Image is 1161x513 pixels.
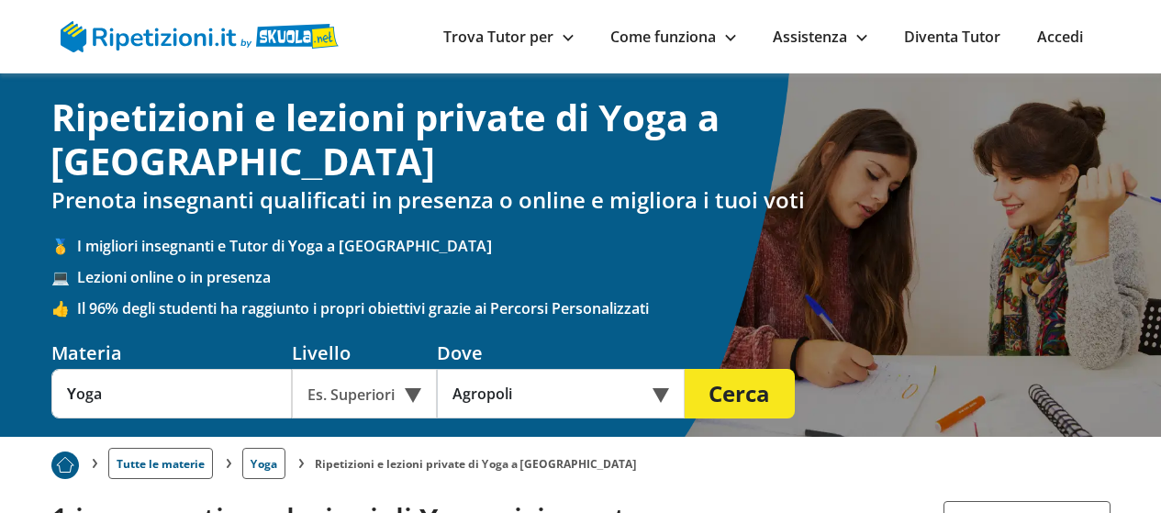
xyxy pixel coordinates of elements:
[77,236,1111,256] span: I migliori insegnanti e Tutor di Yoga a [GEOGRAPHIC_DATA]
[77,298,1111,318] span: Il 96% degli studenti ha raggiunto i propri obiettivi grazie ai Percorsi Personalizzati
[610,27,736,47] a: Come funziona
[108,448,213,479] a: Tutte le materie
[51,267,77,287] span: 💻
[242,448,285,479] a: Yoga
[51,369,292,418] input: Es. Matematica
[51,298,77,318] span: 👍
[904,27,1000,47] a: Diventa Tutor
[51,236,77,256] span: 🥇
[315,456,637,472] li: Ripetizioni e lezioni private di Yoga a [GEOGRAPHIC_DATA]
[773,27,867,47] a: Assistenza
[77,267,1111,287] span: Lezioni online o in presenza
[51,187,1111,214] h2: Prenota insegnanti qualificati in presenza o online e migliora i tuoi voti
[685,369,795,418] button: Cerca
[443,27,574,47] a: Trova Tutor per
[51,452,79,479] img: Piu prenotato
[1037,27,1083,47] a: Accedi
[51,437,1111,479] nav: breadcrumb d-none d-tablet-block
[437,369,660,418] input: Es. Indirizzo o CAP
[437,340,685,365] div: Dove
[292,340,437,365] div: Livello
[51,95,1111,184] h1: Ripetizioni e lezioni private di Yoga a [GEOGRAPHIC_DATA]
[292,369,437,418] div: Es. Superiori
[61,21,339,52] img: logo Skuola.net | Ripetizioni.it
[61,25,339,45] a: logo Skuola.net | Ripetizioni.it
[51,340,292,365] div: Materia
